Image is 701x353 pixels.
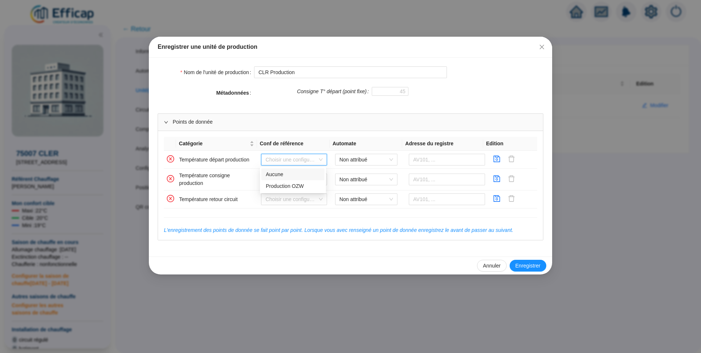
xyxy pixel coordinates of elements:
[477,260,506,272] button: Annuler
[158,43,543,51] div: Enregistrer une unité de production
[158,114,543,131] div: Points de donnée
[297,87,372,96] label: Consigne T° départ (point fixe)
[167,155,174,163] span: close-circle
[536,41,548,53] button: Close
[539,44,545,50] span: close
[493,155,500,163] span: save
[340,154,393,165] span: Non attribué
[176,151,258,169] td: Température départ production
[510,260,546,272] button: Enregistrer
[179,140,248,148] span: Catégorie
[176,169,258,190] td: Température consigne production
[409,174,485,185] input: AV101, ...
[266,171,320,178] div: Aucune
[483,137,532,151] th: Edition
[254,66,447,78] input: Nom de l'unité de production
[372,87,408,96] input: Consigne T° départ (point fixe)
[180,66,254,78] label: Nom de l'unité de production
[167,195,174,202] span: close-circle
[515,262,540,270] span: Enregistrer
[409,154,485,165] input: AV101, ...
[164,227,513,233] span: L'enregistrement des points de donnée se fait point par point. Lorsque vous avec renseigné un poi...
[257,137,330,151] th: Conf de référence
[266,182,320,190] div: Production OZW
[167,175,174,182] span: close-circle
[402,137,483,151] th: Adresse du registre
[483,262,500,270] span: Annuler
[261,168,324,180] div: Aucune
[216,90,249,96] strong: Métadonnées
[330,137,402,151] th: Automate
[261,180,324,192] div: Production OZW
[493,195,500,202] span: save
[176,190,258,208] td: Température retour circuit
[173,118,537,126] span: Points de donnée
[493,175,500,182] span: save
[536,44,548,50] span: Fermer
[176,137,257,151] th: Catégorie
[340,194,393,205] span: Non attribué
[409,193,485,205] input: AV101, ...
[340,174,393,185] span: Non attribué
[164,120,168,124] span: expanded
